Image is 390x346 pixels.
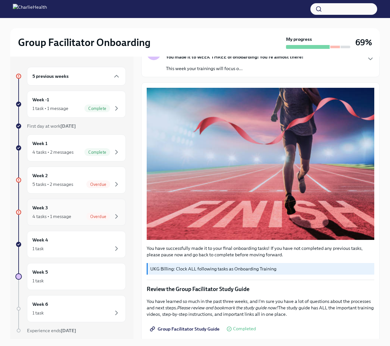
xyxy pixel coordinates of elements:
[60,123,76,129] strong: [DATE]
[32,213,71,220] div: 4 tasks • 1 message
[147,323,224,335] a: Group Facilitator Study Guide
[27,328,76,333] span: Experience ends
[61,328,76,333] strong: [DATE]
[32,105,68,112] div: 1 task • 1 message
[32,96,49,103] h6: Week -1
[86,214,110,219] span: Overdue
[15,123,126,129] a: First day at work[DATE]
[32,181,73,187] div: 5 tasks • 2 messages
[147,285,374,293] p: Review the Group Facilitator Study Guide
[15,199,126,226] a: Week 34 tasks • 1 messageOverdue
[15,134,126,161] a: Week 14 tasks • 2 messagesComplete
[166,65,303,72] p: This week your trainings will focus o...
[15,263,126,290] a: Week 51 task
[15,91,126,118] a: Week -11 task • 1 messageComplete
[147,298,374,317] p: You have learned so much in the past three weeks, and I'm sure you have a lot of questions about ...
[27,67,126,86] div: 5 previous weeks
[32,236,48,243] h6: Week 4
[177,305,278,311] em: Please review and bookmark the study guide now!
[233,326,256,331] span: Completed
[27,123,76,129] span: First day at work
[32,245,44,252] div: 1 task
[86,182,110,187] span: Overdue
[32,172,48,179] h6: Week 2
[355,37,372,48] h3: 69%
[32,269,48,276] h6: Week 5
[32,149,74,155] div: 4 tasks • 2 messages
[151,326,220,332] span: Group Facilitator Study Guide
[13,4,47,14] img: CharlieHealth
[84,150,110,155] span: Complete
[18,36,151,49] h2: Group Facilitator Onboarding
[32,140,48,147] h6: Week 1
[166,54,303,60] strong: You made it to WEEK THREE of onboarding! You're almost there!
[32,301,48,308] h6: Week 6
[32,204,48,211] h6: Week 3
[32,73,69,80] h6: 5 previous weeks
[15,231,126,258] a: Week 41 task
[15,295,126,322] a: Week 61 task
[286,36,312,42] strong: My progress
[147,88,374,240] button: Zoom image
[147,245,374,258] p: You have successfully made it to your final onboarding tasks! If you have not completed any previ...
[150,266,372,272] p: UKG Billing: Clock ALL following tasks as Onboarding Training
[32,278,44,284] div: 1 task
[84,106,110,111] span: Complete
[32,310,44,316] div: 1 task
[15,167,126,194] a: Week 25 tasks • 2 messagesOverdue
